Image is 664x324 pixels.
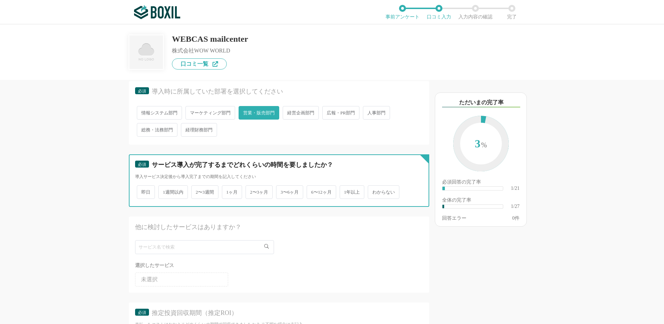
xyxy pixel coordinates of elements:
[185,106,235,120] span: マーケティング部門
[246,185,273,199] span: 2〜3ヶ月
[276,185,303,199] span: 3〜6ヶ月
[138,162,146,167] span: 必須
[181,123,217,137] span: 経理財務部門
[307,185,336,199] span: 6〜12ヶ月
[172,35,248,43] div: WEBCAS mailcenter
[239,106,279,120] span: 営業・販売部門
[442,216,466,221] div: 回答エラー
[137,123,177,137] span: 総務・法務部門
[135,223,394,232] div: 他に検討したサービスはありますか？
[181,61,208,67] span: 口コミ一覧
[152,87,411,96] div: 導入時に所属していた部署を選択してください
[135,240,274,254] input: サービス名で検索
[368,185,399,199] span: わからない
[172,58,227,70] a: 口コミ一覧
[511,186,520,191] div: 1/21
[135,174,423,180] div: 導入サービス決定後から導入完了までの期間を記入してください
[191,185,218,199] span: 2〜3週間
[460,123,502,166] span: 3
[138,89,146,94] span: 必須
[442,98,520,107] div: ただいまの完了率
[512,216,515,221] span: 0
[322,106,359,120] span: 広報・PR部門
[442,187,445,190] div: ​
[152,161,411,169] div: サービス導入が完了するまでどれくらいの時間を要しましたか？
[172,48,248,54] div: 株式会社WOW WORLD
[137,185,155,199] span: 即日
[442,180,520,186] div: 必須回答の完了率
[340,185,365,199] span: 1年以上
[493,5,530,19] li: 完了
[135,261,423,270] div: 選択したサービス
[283,106,319,120] span: 経営企画部門
[152,309,411,317] div: 推定投資回収期間（推定ROI）
[457,5,493,19] li: 入力内容の確認
[512,216,520,221] div: 件
[134,5,180,19] img: ボクシルSaaS_ロゴ
[137,106,182,120] span: 情報システム部門
[222,185,242,199] span: 1ヶ月
[511,204,520,209] div: 1/27
[384,5,421,19] li: 事前アンケート
[138,310,146,315] span: 必須
[442,198,520,204] div: 全体の完了率
[481,141,487,149] span: %
[141,277,158,282] span: 未選択
[363,106,390,120] span: 人事部門
[158,185,188,199] span: 1週間以内
[442,205,444,208] div: ​
[421,5,457,19] li: 口コミ入力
